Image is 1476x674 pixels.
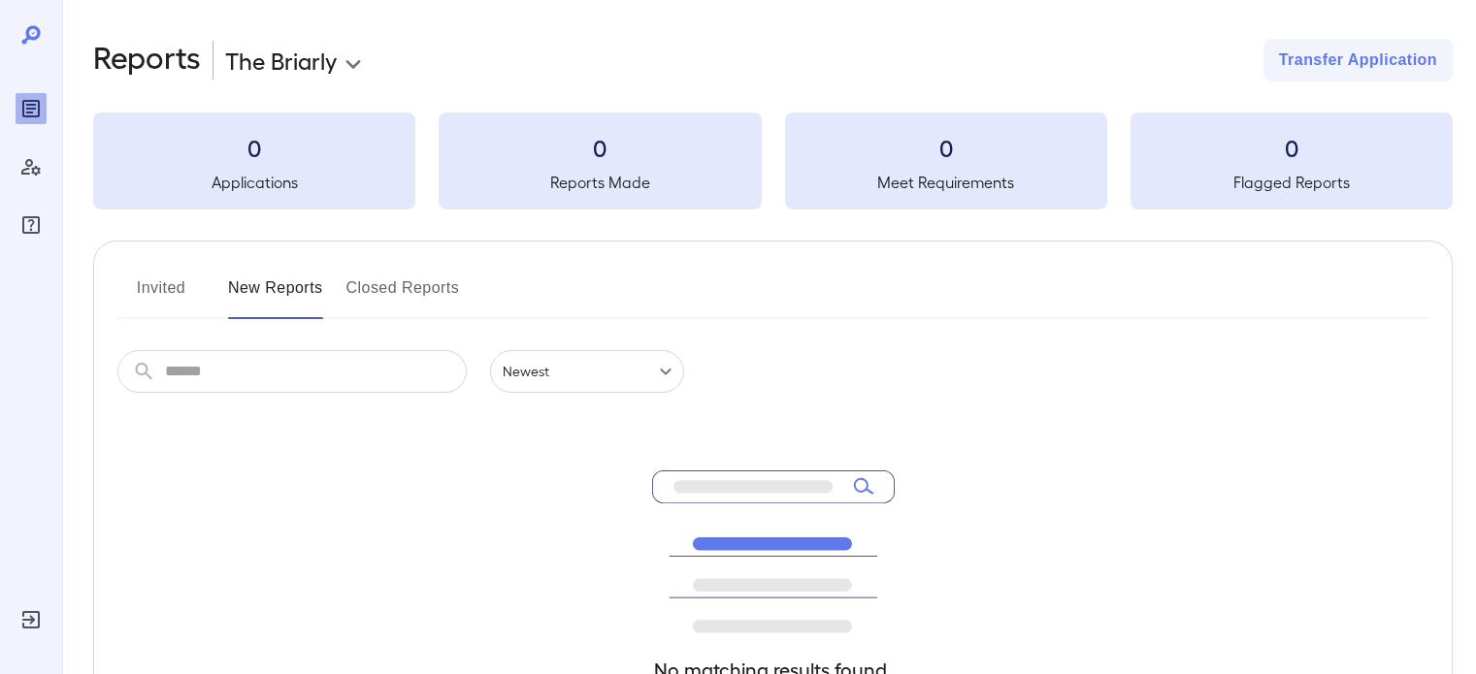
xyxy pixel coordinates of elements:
h5: Reports Made [439,171,761,194]
div: Reports [16,93,47,124]
h3: 0 [93,132,415,163]
h3: 0 [439,132,761,163]
div: Manage Users [16,151,47,182]
h2: Reports [93,39,201,81]
button: Transfer Application [1263,39,1453,81]
div: Log Out [16,604,47,635]
button: Invited [117,273,205,319]
div: FAQ [16,209,47,241]
h5: Applications [93,171,415,194]
button: Closed Reports [346,273,460,319]
summary: 0Applications0Reports Made0Meet Requirements0Flagged Reports [93,112,1453,209]
p: The Briarly [225,45,337,76]
h3: 0 [785,132,1107,163]
button: New Reports [228,273,323,319]
h5: Meet Requirements [785,171,1107,194]
div: Newest [490,350,684,393]
h3: 0 [1131,132,1453,163]
h5: Flagged Reports [1131,171,1453,194]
